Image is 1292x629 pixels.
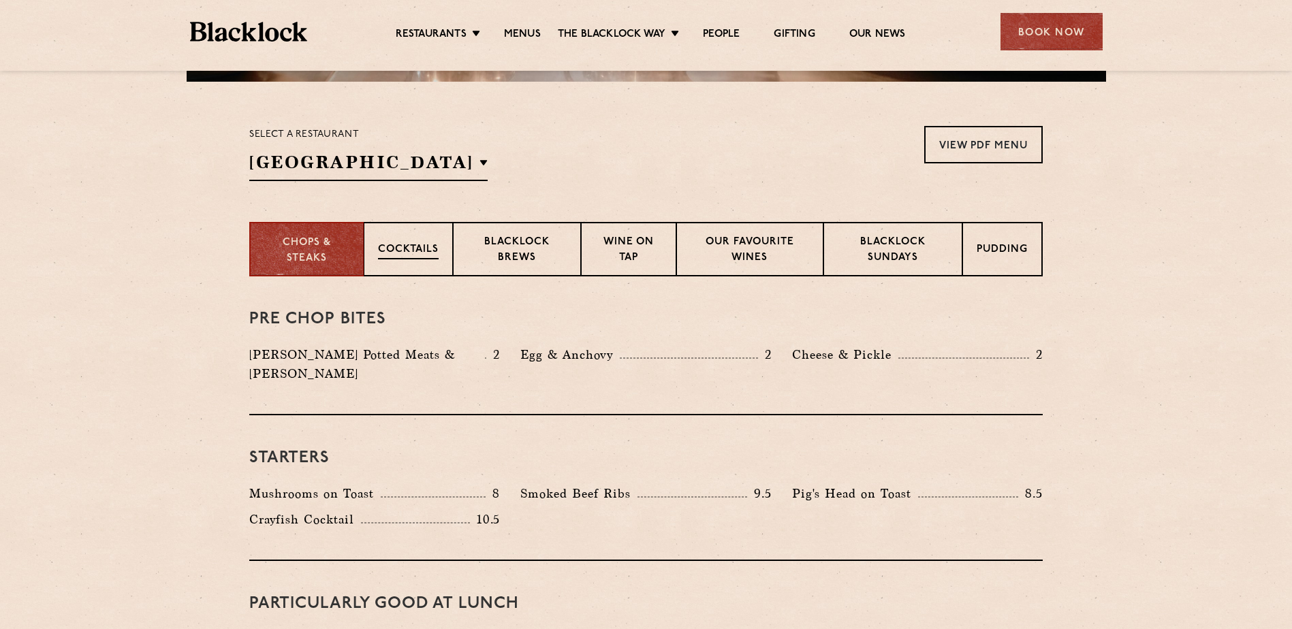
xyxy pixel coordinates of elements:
p: Blacklock Brews [467,235,567,267]
div: Book Now [1000,13,1103,50]
a: Menus [504,28,541,43]
a: People [703,28,740,43]
p: 2 [486,346,500,364]
a: Restaurants [396,28,467,43]
p: Crayfish Cocktail [249,510,361,529]
p: Our favourite wines [691,235,808,267]
h3: PARTICULARLY GOOD AT LUNCH [249,595,1043,613]
p: Wine on Tap [595,235,662,267]
p: 2 [758,346,772,364]
a: Our News [849,28,906,43]
a: Gifting [774,28,815,43]
h3: Starters [249,449,1043,467]
p: 10.5 [470,511,500,528]
p: Cheese & Pickle [792,345,898,364]
p: Select a restaurant [249,126,488,144]
p: Mushrooms on Toast [249,484,381,503]
h2: [GEOGRAPHIC_DATA] [249,150,488,181]
p: Blacklock Sundays [838,235,948,267]
p: 9.5 [747,485,772,502]
h3: Pre Chop Bites [249,310,1043,328]
p: Chops & Steaks [264,236,349,266]
p: Egg & Anchovy [520,345,620,364]
img: BL_Textured_Logo-footer-cropped.svg [190,22,308,42]
p: 8 [486,485,500,502]
p: Pudding [977,242,1028,259]
a: The Blacklock Way [558,28,665,43]
p: Smoked Beef Ribs [520,484,637,503]
p: 2 [1029,346,1043,364]
p: Cocktails [378,242,439,259]
p: Pig's Head on Toast [792,484,918,503]
p: [PERSON_NAME] Potted Meats & [PERSON_NAME] [249,345,485,383]
p: 8.5 [1018,485,1043,502]
a: View PDF Menu [924,126,1043,163]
